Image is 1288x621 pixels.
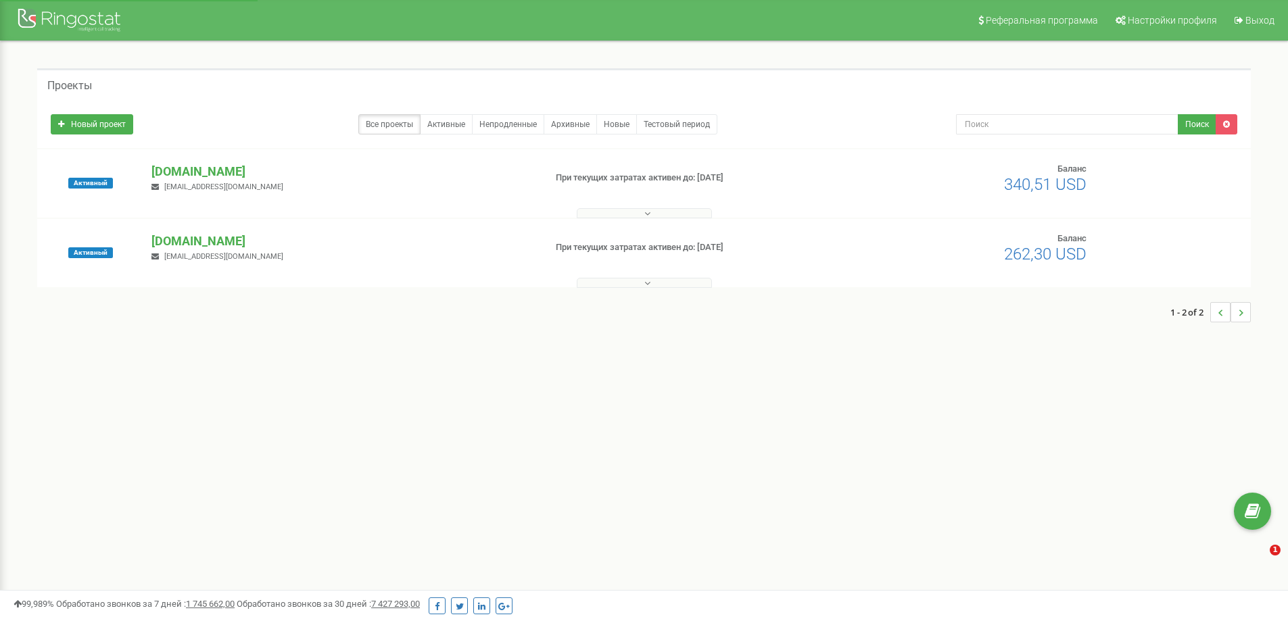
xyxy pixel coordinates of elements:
[68,247,113,258] span: Активный
[556,241,837,254] p: При текущих затратах активен до: [DATE]
[56,599,235,609] span: Обработано звонков за 7 дней :
[68,178,113,189] span: Активный
[1057,164,1087,174] span: Баланс
[1242,545,1274,577] iframe: Intercom live chat
[14,599,54,609] span: 99,989%
[164,252,283,261] span: [EMAIL_ADDRESS][DOMAIN_NAME]
[186,599,235,609] u: 1 745 662,00
[596,114,637,134] a: Новые
[636,114,717,134] a: Тестовый период
[371,599,420,609] u: 7 427 293,00
[544,114,597,134] a: Архивные
[1004,245,1087,264] span: 262,30 USD
[1057,233,1087,243] span: Баланс
[1170,302,1210,322] span: 1 - 2 of 2
[556,172,837,184] p: При текущих затратах активен до: [DATE]
[151,232,533,250] p: [DOMAIN_NAME]
[1128,15,1217,26] span: Настройки профиля
[358,114,421,134] a: Все проекты
[420,114,473,134] a: Активные
[472,114,544,134] a: Непродленные
[1245,15,1274,26] span: Выход
[51,114,133,134] a: Новый проект
[1178,114,1216,134] button: Поиск
[47,80,92,92] h5: Проекты
[1170,289,1251,336] nav: ...
[151,163,533,180] p: [DOMAIN_NAME]
[1004,175,1087,194] span: 340,51 USD
[956,114,1178,134] input: Поиск
[237,599,420,609] span: Обработано звонков за 30 дней :
[164,182,283,191] span: [EMAIL_ADDRESS][DOMAIN_NAME]
[986,15,1098,26] span: Реферальная программа
[1270,545,1281,555] span: 1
